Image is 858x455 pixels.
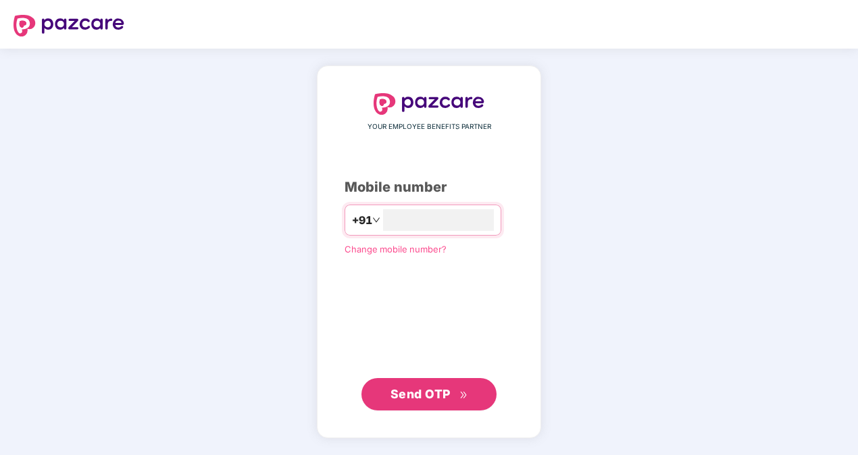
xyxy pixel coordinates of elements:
[14,15,124,36] img: logo
[345,244,447,255] a: Change mobile number?
[361,378,497,410] button: Send OTPdouble-right
[390,387,451,401] span: Send OTP
[374,93,484,115] img: logo
[352,212,372,229] span: +91
[345,177,513,198] div: Mobile number
[368,122,491,132] span: YOUR EMPLOYEE BENEFITS PARTNER
[372,216,380,224] span: down
[459,391,468,400] span: double-right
